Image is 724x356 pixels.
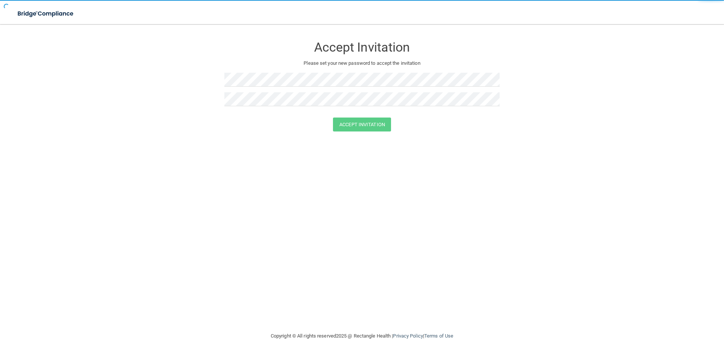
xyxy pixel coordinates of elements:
div: Copyright © All rights reserved 2025 @ Rectangle Health | | [224,324,500,348]
img: bridge_compliance_login_screen.278c3ca4.svg [11,6,81,21]
p: Please set your new password to accept the invitation [230,59,494,68]
a: Privacy Policy [393,333,423,339]
button: Accept Invitation [333,118,391,131]
a: Terms of Use [424,333,453,339]
h3: Accept Invitation [224,40,500,54]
